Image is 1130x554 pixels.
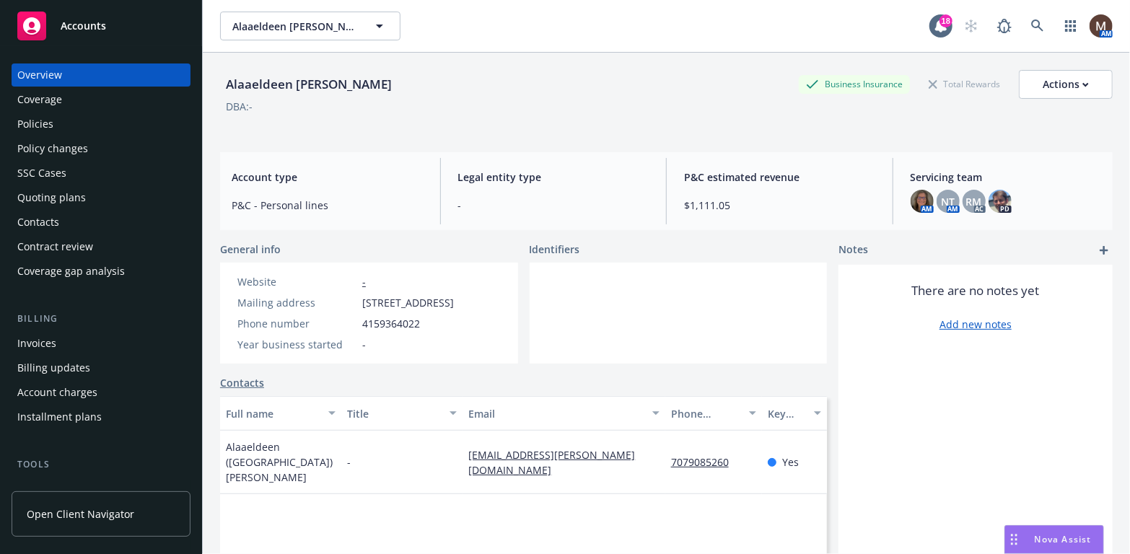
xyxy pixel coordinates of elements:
div: Quoting plans [17,186,86,209]
a: Manage files [12,478,190,501]
span: - [362,337,366,352]
button: Alaaeldeen [PERSON_NAME] [220,12,400,40]
div: Contacts [17,211,59,234]
span: General info [220,242,281,257]
div: Overview [17,63,62,87]
button: Nova Assist [1004,525,1104,554]
span: Yes [782,454,799,470]
a: Coverage gap analysis [12,260,190,283]
a: add [1095,242,1113,259]
div: Policy changes [17,137,88,160]
div: Year business started [237,337,356,352]
a: Policies [12,113,190,136]
div: SSC Cases [17,162,66,185]
div: Website [237,274,356,289]
button: Key contact [762,396,827,431]
span: $1,111.05 [684,198,875,213]
span: Accounts [61,20,106,32]
img: photo [911,190,934,213]
a: Coverage [12,88,190,111]
a: Start snowing [957,12,986,40]
button: Email [463,396,665,431]
div: Invoices [17,332,56,355]
div: Policies [17,113,53,136]
span: - [458,198,649,213]
a: Contacts [12,211,190,234]
a: Search [1023,12,1052,40]
a: Account charges [12,381,190,404]
div: 18 [940,14,952,27]
a: Quoting plans [12,186,190,209]
a: Overview [12,63,190,87]
div: Installment plans [17,405,102,428]
span: RM [966,194,982,209]
span: Alaaeldeen [PERSON_NAME] [232,19,357,34]
div: Coverage gap analysis [17,260,125,283]
button: Phone number [665,396,763,431]
span: Servicing team [911,170,1102,185]
span: 4159364022 [362,316,420,331]
div: Actions [1043,71,1089,98]
span: Nova Assist [1035,533,1092,545]
div: Contract review [17,235,93,258]
div: Email [468,406,643,421]
a: Switch app [1056,12,1085,40]
div: Drag to move [1005,526,1023,553]
div: Title [347,406,441,421]
span: P&C estimated revenue [684,170,875,185]
a: 7079085260 [671,455,740,469]
a: Installment plans [12,405,190,428]
a: Report a Bug [990,12,1019,40]
span: P&C - Personal lines [232,198,423,213]
div: Alaaeldeen [PERSON_NAME] [220,75,398,94]
a: Billing updates [12,356,190,379]
img: photo [1090,14,1113,38]
div: Mailing address [237,295,356,310]
span: - [347,454,351,470]
span: There are no notes yet [912,282,1040,299]
span: Open Client Navigator [27,506,134,522]
div: Business Insurance [799,75,910,93]
div: Tools [12,457,190,472]
span: Legal entity type [458,170,649,185]
span: Identifiers [530,242,580,257]
div: Phone number [237,316,356,331]
a: - [362,275,366,289]
span: Account type [232,170,423,185]
a: SSC Cases [12,162,190,185]
div: Total Rewards [921,75,1007,93]
div: Key contact [768,406,805,421]
div: Phone number [671,406,741,421]
span: NT [941,194,955,209]
a: Contract review [12,235,190,258]
div: Billing [12,312,190,326]
a: [EMAIL_ADDRESS][PERSON_NAME][DOMAIN_NAME] [468,448,635,477]
a: Accounts [12,6,190,46]
a: Contacts [220,375,264,390]
button: Actions [1019,70,1113,99]
a: Policy changes [12,137,190,160]
div: Full name [226,406,320,421]
button: Full name [220,396,341,431]
span: [STREET_ADDRESS] [362,295,454,310]
div: DBA: - [226,99,253,114]
span: Alaaeldeen ([GEOGRAPHIC_DATA]) [PERSON_NAME] [226,439,336,485]
span: Notes [838,242,868,259]
a: Invoices [12,332,190,355]
a: Add new notes [940,317,1012,332]
div: Billing updates [17,356,90,379]
div: Manage files [17,478,79,501]
div: Coverage [17,88,62,111]
div: Account charges [17,381,97,404]
img: photo [989,190,1012,213]
button: Title [341,396,463,431]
